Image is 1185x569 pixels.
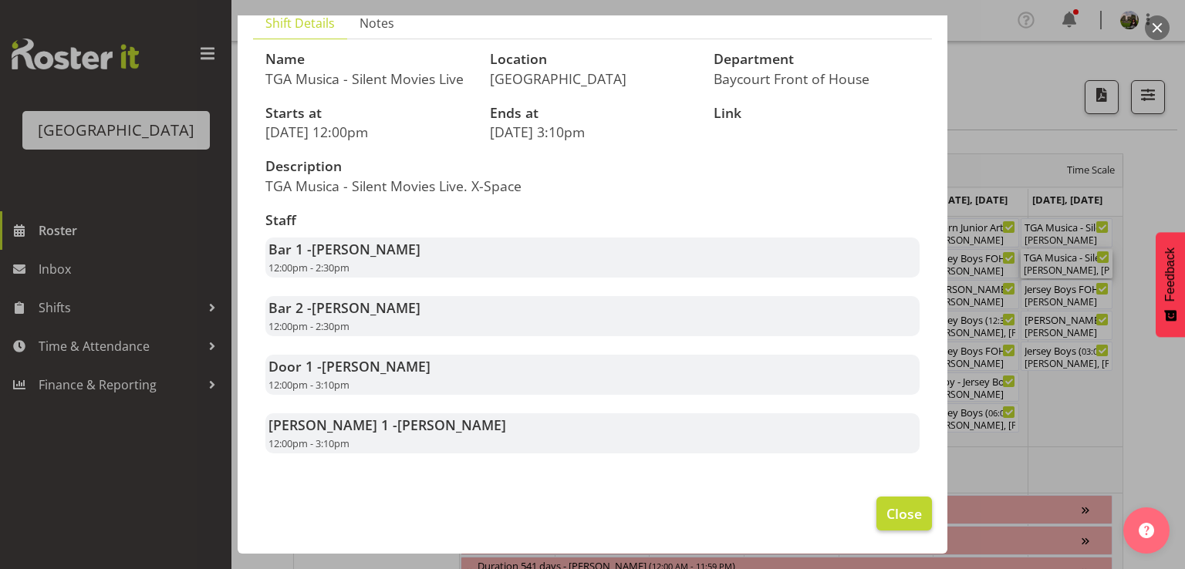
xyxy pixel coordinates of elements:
[360,14,394,32] span: Notes
[265,123,471,140] p: [DATE] 12:00pm
[265,159,583,174] h3: Description
[886,503,922,524] span: Close
[1163,247,1177,301] span: Feedback
[268,357,430,375] strong: Door 1 -
[397,416,506,434] span: [PERSON_NAME]
[268,261,349,274] span: 12:00pm - 2:30pm
[714,70,920,87] p: Baycourt Front of House
[268,436,349,450] span: 12:00pm - 3:10pm
[1139,523,1154,538] img: help-xxl-2.png
[312,298,420,317] span: [PERSON_NAME]
[312,240,420,258] span: [PERSON_NAME]
[268,378,349,392] span: 12:00pm - 3:10pm
[265,52,471,67] h3: Name
[490,123,696,140] p: [DATE] 3:10pm
[714,106,920,121] h3: Link
[265,70,471,87] p: TGA Musica - Silent Movies Live
[268,240,420,258] strong: Bar 1 -
[490,106,696,121] h3: Ends at
[714,52,920,67] h3: Department
[490,70,696,87] p: [GEOGRAPHIC_DATA]
[265,177,583,194] p: TGA Musica - Silent Movies Live. X-Space
[268,416,506,434] strong: [PERSON_NAME] 1 -
[322,357,430,375] span: [PERSON_NAME]
[490,52,696,67] h3: Location
[268,319,349,333] span: 12:00pm - 2:30pm
[265,14,335,32] span: Shift Details
[876,497,932,530] button: Close
[268,298,420,317] strong: Bar 2 -
[265,213,920,228] h3: Staff
[1156,232,1185,337] button: Feedback - Show survey
[265,106,471,121] h3: Starts at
